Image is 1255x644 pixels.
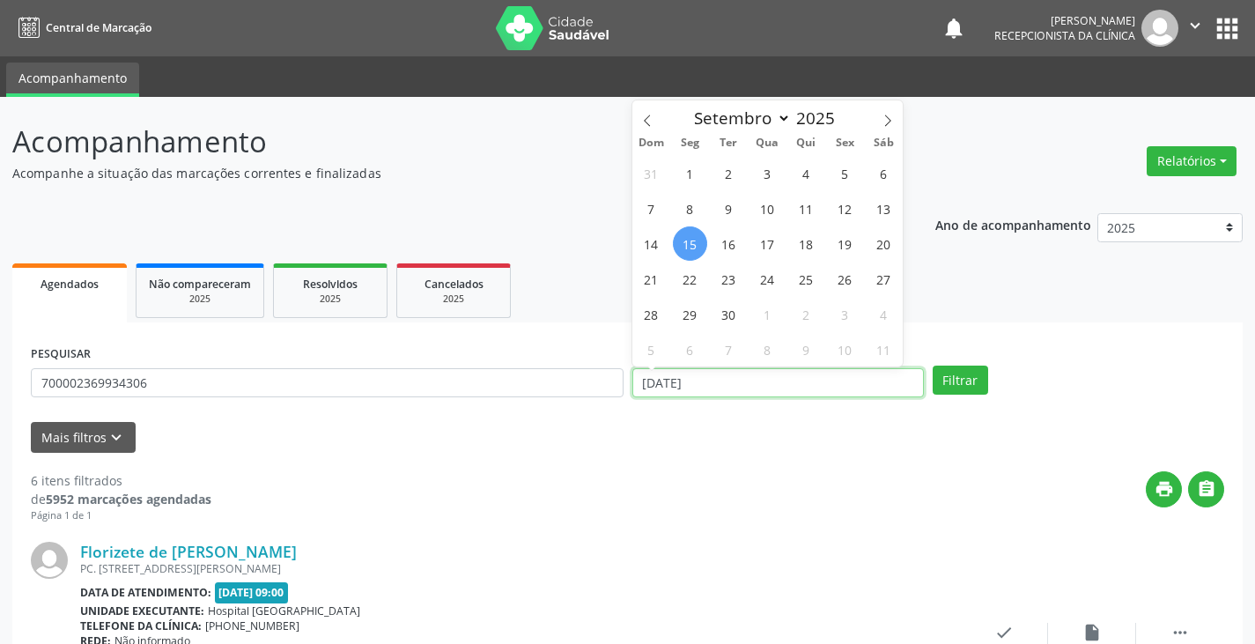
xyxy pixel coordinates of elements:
[933,366,988,396] button: Filtrar
[1146,471,1182,507] button: print
[867,156,901,190] span: Setembro 6, 2025
[789,226,823,261] span: Setembro 18, 2025
[1155,479,1174,499] i: print
[303,277,358,292] span: Resolvidos
[941,16,966,41] button: notifications
[215,582,289,603] span: [DATE] 09:00
[634,156,668,190] span: Agosto 31, 2025
[31,508,211,523] div: Página 1 de 1
[634,262,668,296] span: Setembro 21, 2025
[1212,13,1243,44] button: apps
[149,292,251,306] div: 2025
[673,156,707,190] span: Setembro 1, 2025
[12,120,874,164] p: Acompanhamento
[1185,16,1205,35] i: 
[41,277,99,292] span: Agendados
[828,297,862,331] span: Outubro 3, 2025
[750,226,785,261] span: Setembro 17, 2025
[791,107,849,130] input: Year
[712,297,746,331] span: Setembro 30, 2025
[31,422,136,453] button: Mais filtroskeyboard_arrow_down
[867,226,901,261] span: Setembro 20, 2025
[748,137,786,149] span: Qua
[1178,10,1212,47] button: 
[935,213,1091,235] p: Ano de acompanhamento
[712,226,746,261] span: Setembro 16, 2025
[712,332,746,366] span: Outubro 7, 2025
[31,490,211,508] div: de
[670,137,709,149] span: Seg
[867,332,901,366] span: Outubro 11, 2025
[828,156,862,190] span: Setembro 5, 2025
[1147,146,1237,176] button: Relatórios
[31,368,624,398] input: Nome, CNS
[750,332,785,366] span: Outubro 8, 2025
[828,332,862,366] span: Outubro 10, 2025
[1197,479,1216,499] i: 
[750,297,785,331] span: Outubro 1, 2025
[750,191,785,226] span: Setembro 10, 2025
[867,191,901,226] span: Setembro 13, 2025
[31,542,68,579] img: img
[31,471,211,490] div: 6 itens filtrados
[750,262,785,296] span: Setembro 24, 2025
[634,297,668,331] span: Setembro 28, 2025
[1082,623,1102,642] i: insert_drive_file
[208,603,360,618] span: Hospital [GEOGRAPHIC_DATA]
[80,603,204,618] b: Unidade executante:
[31,341,91,368] label: PESQUISAR
[864,137,903,149] span: Sáb
[712,156,746,190] span: Setembro 2, 2025
[80,542,297,561] a: Florizete de [PERSON_NAME]
[673,332,707,366] span: Outubro 6, 2025
[712,262,746,296] span: Setembro 23, 2025
[205,618,299,633] span: [PHONE_NUMBER]
[994,13,1135,28] div: [PERSON_NAME]
[634,191,668,226] span: Setembro 7, 2025
[149,277,251,292] span: Não compareceram
[673,297,707,331] span: Setembro 29, 2025
[107,428,126,448] i: keyboard_arrow_down
[80,561,960,576] div: PC. [STREET_ADDRESS][PERSON_NAME]
[789,262,823,296] span: Setembro 25, 2025
[686,106,792,130] select: Month
[1170,623,1190,642] i: 
[46,491,211,507] strong: 5952 marcações agendadas
[424,277,484,292] span: Cancelados
[789,332,823,366] span: Outubro 9, 2025
[634,226,668,261] span: Setembro 14, 2025
[994,623,1014,642] i: check
[825,137,864,149] span: Sex
[789,156,823,190] span: Setembro 4, 2025
[673,262,707,296] span: Setembro 22, 2025
[12,164,874,182] p: Acompanhe a situação das marcações correntes e finalizadas
[828,191,862,226] span: Setembro 12, 2025
[673,226,707,261] span: Setembro 15, 2025
[828,262,862,296] span: Setembro 26, 2025
[12,13,151,42] a: Central de Marcação
[828,226,862,261] span: Setembro 19, 2025
[634,332,668,366] span: Outubro 5, 2025
[712,191,746,226] span: Setembro 9, 2025
[789,297,823,331] span: Outubro 2, 2025
[786,137,825,149] span: Qui
[750,156,785,190] span: Setembro 3, 2025
[994,28,1135,43] span: Recepcionista da clínica
[673,191,707,226] span: Setembro 8, 2025
[80,618,202,633] b: Telefone da clínica:
[632,368,924,398] input: Selecione um intervalo
[709,137,748,149] span: Ter
[286,292,374,306] div: 2025
[789,191,823,226] span: Setembro 11, 2025
[867,262,901,296] span: Setembro 27, 2025
[1188,471,1224,507] button: 
[1141,10,1178,47] img: img
[6,63,139,97] a: Acompanhamento
[867,297,901,331] span: Outubro 4, 2025
[80,585,211,600] b: Data de atendimento:
[46,20,151,35] span: Central de Marcação
[410,292,498,306] div: 2025
[632,137,671,149] span: Dom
